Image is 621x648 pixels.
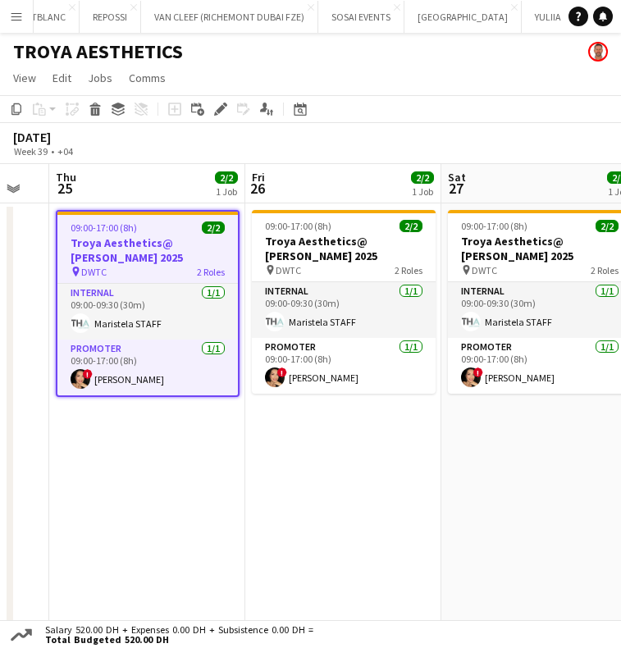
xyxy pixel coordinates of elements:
[53,71,71,85] span: Edit
[252,282,436,338] app-card-role: Internal1/109:00-09:30 (30m)Maristela STAFF
[411,171,434,184] span: 2/2
[395,264,422,276] span: 2 Roles
[412,185,433,198] div: 1 Job
[591,264,619,276] span: 2 Roles
[445,179,466,198] span: 27
[57,235,238,265] h3: Troya Aesthetics@ [PERSON_NAME] 2025
[45,635,313,645] span: Total Budgeted 520.00 DH
[276,264,301,276] span: DWTC
[265,220,331,232] span: 09:00-17:00 (8h)
[35,625,317,645] div: Salary 520.00 DH + Expenses 0.00 DH + Subsistence 0.00 DH =
[71,221,137,234] span: 09:00-17:00 (8h)
[252,170,265,185] span: Fri
[473,367,483,377] span: !
[53,179,76,198] span: 25
[522,1,575,33] button: YULIIA
[216,185,237,198] div: 1 Job
[57,145,73,157] div: +04
[80,1,141,33] button: REPOSSI
[277,367,287,377] span: !
[202,221,225,234] span: 2/2
[122,67,172,89] a: Comms
[197,266,225,278] span: 2 Roles
[588,42,608,62] app-user-avatar: David O Connor
[252,210,436,394] app-job-card: 09:00-17:00 (8h)2/2Troya Aesthetics@ [PERSON_NAME] 2025 DWTC2 RolesInternal1/109:00-09:30 (30m)Ma...
[46,67,78,89] a: Edit
[404,1,522,33] button: [GEOGRAPHIC_DATA]
[57,340,238,395] app-card-role: Promoter1/109:00-17:00 (8h)![PERSON_NAME]
[215,171,238,184] span: 2/2
[448,170,466,185] span: Sat
[88,71,112,85] span: Jobs
[10,145,51,157] span: Week 39
[596,220,619,232] span: 2/2
[318,1,404,33] button: SOSAI EVENTS
[461,220,527,232] span: 09:00-17:00 (8h)
[13,39,183,64] h1: TROYA AESTHETICS
[472,264,497,276] span: DWTC
[129,71,166,85] span: Comms
[7,67,43,89] a: View
[400,220,422,232] span: 2/2
[56,170,76,185] span: Thu
[141,1,318,33] button: VAN CLEEF (RICHEMONT DUBAI FZE)
[57,284,238,340] app-card-role: Internal1/109:00-09:30 (30m)Maristela STAFF
[252,234,436,263] h3: Troya Aesthetics@ [PERSON_NAME] 2025
[81,67,119,89] a: Jobs
[56,210,240,397] app-job-card: 09:00-17:00 (8h)2/2Troya Aesthetics@ [PERSON_NAME] 2025 DWTC2 RolesInternal1/109:00-09:30 (30m)Ma...
[83,369,93,379] span: !
[249,179,265,198] span: 26
[252,338,436,394] app-card-role: Promoter1/109:00-17:00 (8h)![PERSON_NAME]
[13,129,111,145] div: [DATE]
[81,266,107,278] span: DWTC
[13,71,36,85] span: View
